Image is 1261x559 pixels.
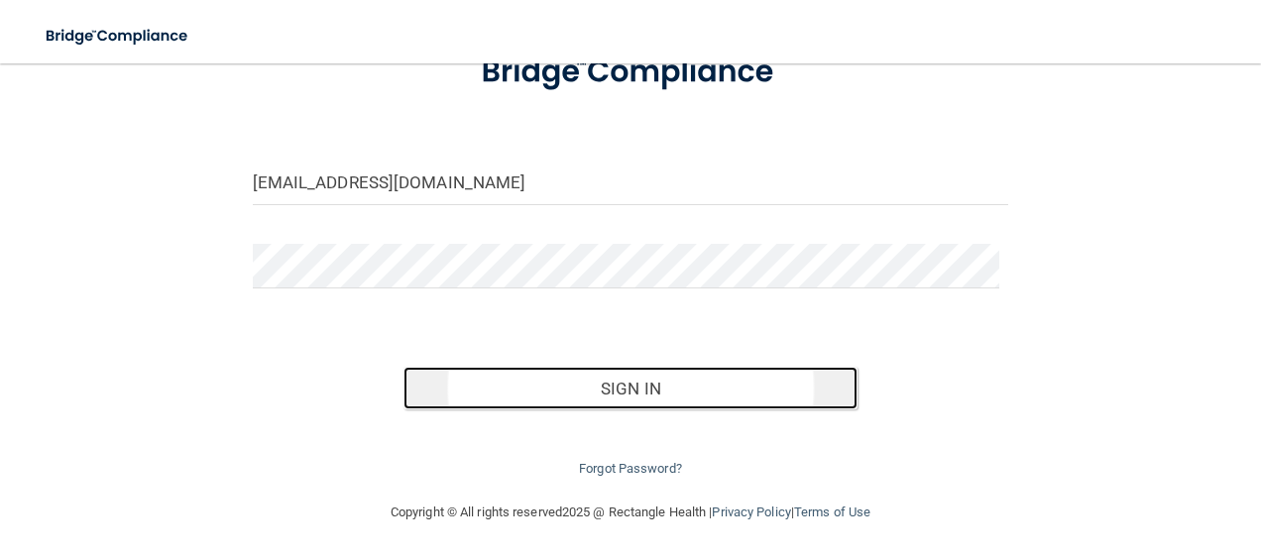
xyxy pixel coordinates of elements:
[918,418,1237,498] iframe: Drift Widget Chat Controller
[794,504,870,519] a: Terms of Use
[269,481,992,544] div: Copyright © All rights reserved 2025 @ Rectangle Health | |
[712,504,790,519] a: Privacy Policy
[579,461,682,476] a: Forgot Password?
[403,367,858,410] button: Sign In
[253,161,1009,205] input: Email
[30,16,206,56] img: bridge_compliance_login_screen.278c3ca4.svg
[449,32,812,113] img: bridge_compliance_login_screen.278c3ca4.svg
